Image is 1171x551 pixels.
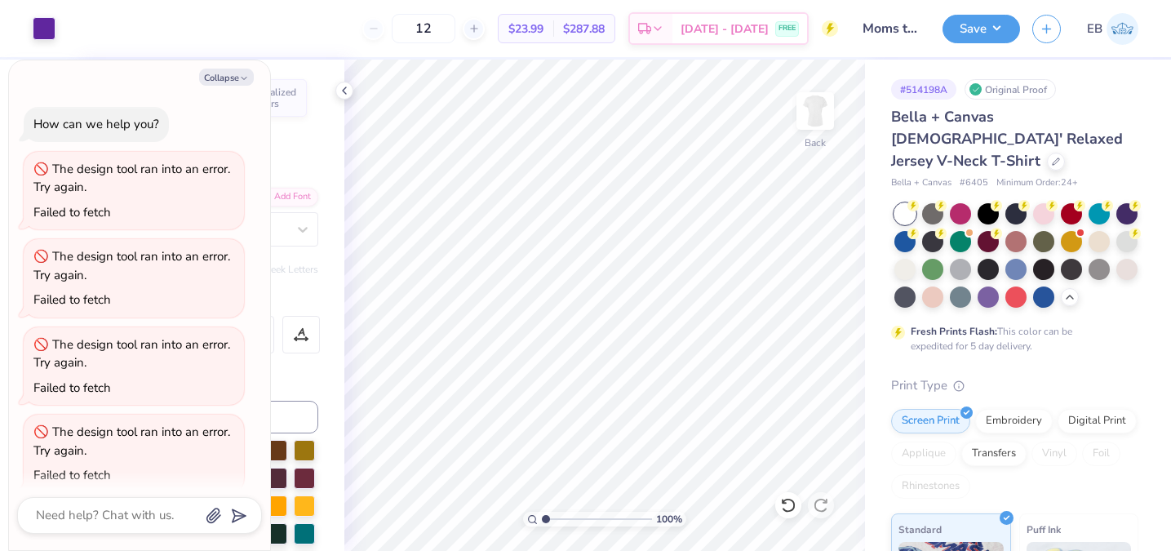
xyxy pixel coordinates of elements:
[911,324,1111,353] div: This color can be expedited for 5 day delivery.
[891,376,1138,395] div: Print Type
[33,161,230,196] div: The design tool ran into an error. Try again.
[33,424,230,459] div: The design tool ran into an error. Try again.
[799,95,832,127] img: Back
[911,325,997,338] strong: Fresh Prints Flash:
[1107,13,1138,45] img: Emma Burke
[891,107,1123,171] span: Bella + Canvas [DEMOGRAPHIC_DATA]' Relaxed Jersey V-Neck T-Shirt
[33,336,230,371] div: The design tool ran into an error. Try again.
[996,176,1078,190] span: Minimum Order: 24 +
[1087,20,1102,38] span: EB
[33,380,111,396] div: Failed to fetch
[961,442,1027,466] div: Transfers
[891,176,951,190] span: Bella + Canvas
[805,136,826,150] div: Back
[943,15,1020,43] button: Save
[891,409,970,433] div: Screen Print
[965,79,1056,100] div: Original Proof
[891,474,970,499] div: Rhinestones
[392,14,455,43] input: – –
[891,442,956,466] div: Applique
[681,20,769,38] span: [DATE] - [DATE]
[1082,442,1120,466] div: Foil
[33,467,111,483] div: Failed to fetch
[891,79,956,100] div: # 514198A
[960,176,988,190] span: # 6405
[33,291,111,308] div: Failed to fetch
[33,116,159,132] div: How can we help you?
[1087,13,1138,45] a: EB
[656,512,682,527] span: 100 %
[199,69,254,86] button: Collapse
[33,204,111,220] div: Failed to fetch
[975,409,1053,433] div: Embroidery
[33,248,230,283] div: The design tool ran into an error. Try again.
[1031,442,1077,466] div: Vinyl
[778,23,796,34] span: FREE
[1058,409,1137,433] div: Digital Print
[508,20,543,38] span: $23.99
[850,12,930,45] input: Untitled Design
[898,521,942,538] span: Standard
[254,188,318,207] div: Add Font
[1027,521,1061,538] span: Puff Ink
[563,20,605,38] span: $287.88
